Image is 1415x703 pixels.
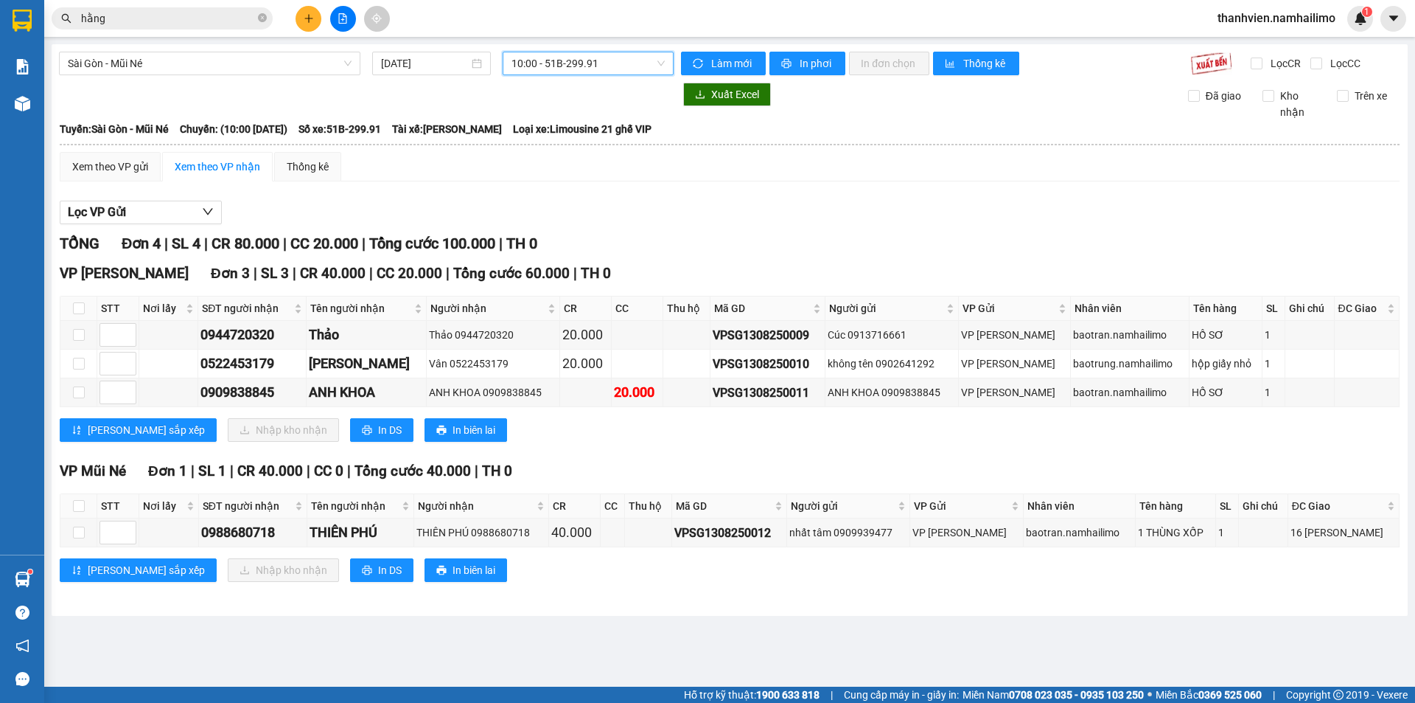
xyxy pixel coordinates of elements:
[60,418,217,442] button: sort-ascending[PERSON_NAME] sắp xếp
[959,350,1072,378] td: VP Phạm Ngũ Lão
[1338,300,1384,316] span: ĐC Giao
[961,327,1069,343] div: VP [PERSON_NAME]
[371,13,382,24] span: aim
[369,265,373,282] span: |
[1192,384,1260,401] div: HỒ SƠ
[362,425,372,437] span: printer
[307,321,427,350] td: Thảo
[710,321,825,350] td: VPSG1308250009
[959,321,1072,350] td: VP Phạm Ngũ Lão
[15,606,29,620] span: question-circle
[172,235,200,252] span: SL 4
[912,524,1020,541] div: VP [PERSON_NAME]
[562,325,609,345] div: 20.000
[828,327,956,343] div: Cúc 0913716661
[1362,7,1372,17] sup: 1
[314,463,343,479] span: CC 0
[1156,687,1262,703] span: Miền Bắc
[1333,690,1344,700] span: copyright
[338,13,348,24] span: file-add
[1147,692,1152,698] span: ⚪️
[28,569,32,574] sup: 1
[72,159,148,175] div: Xem theo VP gửi
[424,418,507,442] button: printerIn biên lai
[676,498,772,514] span: Mã GD
[258,13,267,22] span: close-circle
[60,265,189,282] span: VP [PERSON_NAME]
[307,378,427,407] td: ANH KHOA
[614,382,660,403] div: 20.000
[199,519,308,547] td: 0988680718
[1073,356,1187,372] div: baotrung.namhailimo
[1239,494,1288,519] th: Ghi chú
[1262,297,1285,321] th: SL
[625,494,672,519] th: Thu hộ
[228,558,339,582] button: downloadNhập kho nhận
[211,265,250,282] span: Đơn 3
[283,235,287,252] span: |
[1136,494,1216,519] th: Tên hàng
[849,52,929,75] button: In đơn chọn
[961,384,1069,401] div: VP [PERSON_NAME]
[499,235,503,252] span: |
[15,59,30,75] img: solution-icon
[416,524,546,541] div: THIÊN PHÚ 0988680718
[309,382,424,403] div: ANH KHOA
[601,494,625,519] th: CC
[424,558,507,582] button: printerIn biên lai
[713,326,822,344] div: VPSG1308250009
[828,384,956,401] div: ANH KHOA 0909838845
[756,689,820,701] strong: 1900 633 818
[829,300,943,316] span: Người gửi
[910,519,1023,547] td: VP Phạm Ngũ Lão
[202,206,214,218] span: down
[1192,356,1260,372] div: hộp giấy nhỏ
[945,58,957,70] span: bar-chart
[362,235,366,252] span: |
[198,350,307,378] td: 0522453179
[13,48,130,66] div: HẰNG LOAN
[961,356,1069,372] div: VP [PERSON_NAME]
[13,66,130,86] div: 0915549761
[1216,494,1239,519] th: SL
[369,235,495,252] span: Tổng cước 100.000
[254,265,257,282] span: |
[122,235,161,252] span: Đơn 4
[1024,494,1136,519] th: Nhân viên
[88,422,205,438] span: [PERSON_NAME] sắp xếp
[693,58,705,70] span: sync
[1349,88,1393,104] span: Trên xe
[1265,384,1282,401] div: 1
[296,6,321,32] button: plus
[287,159,329,175] div: Thống kê
[681,52,766,75] button: syncLàm mới
[1138,524,1213,541] div: 1 THÙNG XỐP
[143,498,184,514] span: Nơi lấy
[200,325,304,345] div: 0944720320
[141,14,176,30] span: Nhận:
[201,522,305,543] div: 0988680718
[933,52,1019,75] button: bar-chartThống kê
[549,494,601,519] th: CR
[453,422,495,438] span: In biên lai
[1218,524,1236,541] div: 1
[148,463,187,479] span: Đơn 1
[1285,297,1335,321] th: Ghi chú
[141,66,259,86] div: 0937200526
[1380,6,1406,32] button: caret-down
[828,356,956,372] div: không tên 0902641292
[1292,498,1384,514] span: ĐC Giao
[13,13,130,48] div: VP [PERSON_NAME]
[663,297,710,321] th: Thu hộ
[71,565,82,577] span: sort-ascending
[560,297,612,321] th: CR
[713,355,822,373] div: VPSG1308250010
[304,13,314,24] span: plus
[962,687,1144,703] span: Miền Nam
[914,498,1007,514] span: VP Gửi
[258,12,267,26] span: close-circle
[378,422,402,438] span: In DS
[364,6,390,32] button: aim
[710,350,825,378] td: VPSG1308250010
[1387,12,1400,25] span: caret-down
